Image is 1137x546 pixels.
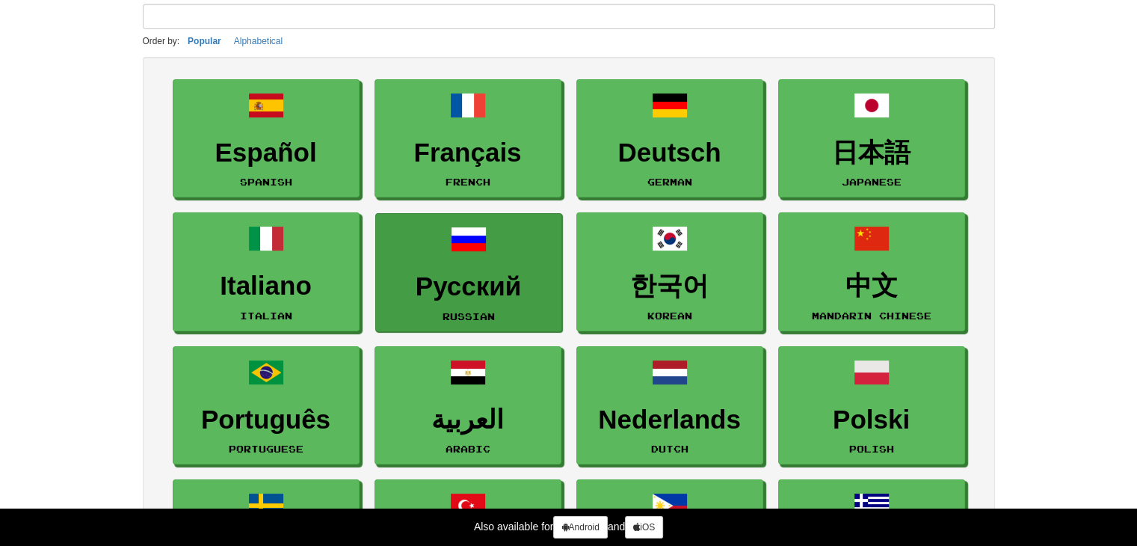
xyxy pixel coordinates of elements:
a: EspañolSpanish [173,79,360,198]
small: Arabic [446,444,490,454]
a: PolskiPolish [778,346,965,465]
small: French [446,177,490,187]
a: iOS [625,516,663,539]
h3: Nederlands [585,405,755,435]
button: Alphabetical [229,33,287,49]
small: Italian [240,310,292,321]
a: 한국어Korean [576,212,763,331]
button: Popular [183,33,226,49]
a: РусскийRussian [375,213,562,332]
small: Dutch [651,444,688,454]
h3: Русский [383,272,554,301]
h3: Português [181,405,351,435]
a: ItalianoItalian [173,212,360,331]
a: Android [553,516,607,539]
small: Portuguese [229,444,303,454]
a: DeutschGerman [576,79,763,198]
h3: 한국어 [585,272,755,301]
h3: العربية [383,405,553,435]
h3: 日本語 [786,138,957,168]
a: PortuguêsPortuguese [173,346,360,465]
small: Korean [647,310,692,321]
a: 中文Mandarin Chinese [778,212,965,331]
h3: Italiano [181,272,351,301]
a: FrançaisFrench [375,79,561,198]
h3: Deutsch [585,138,755,168]
small: Russian [443,311,495,322]
h3: Español [181,138,351,168]
small: Spanish [240,177,292,187]
h3: Français [383,138,553,168]
h3: Polski [786,405,957,435]
small: Order by: [143,36,180,46]
a: 日本語Japanese [778,79,965,198]
small: Japanese [842,177,902,187]
a: العربيةArabic [375,346,561,465]
a: NederlandsDutch [576,346,763,465]
small: Mandarin Chinese [812,310,931,321]
h3: 中文 [786,272,957,301]
small: Polish [849,444,894,454]
small: German [647,177,692,187]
